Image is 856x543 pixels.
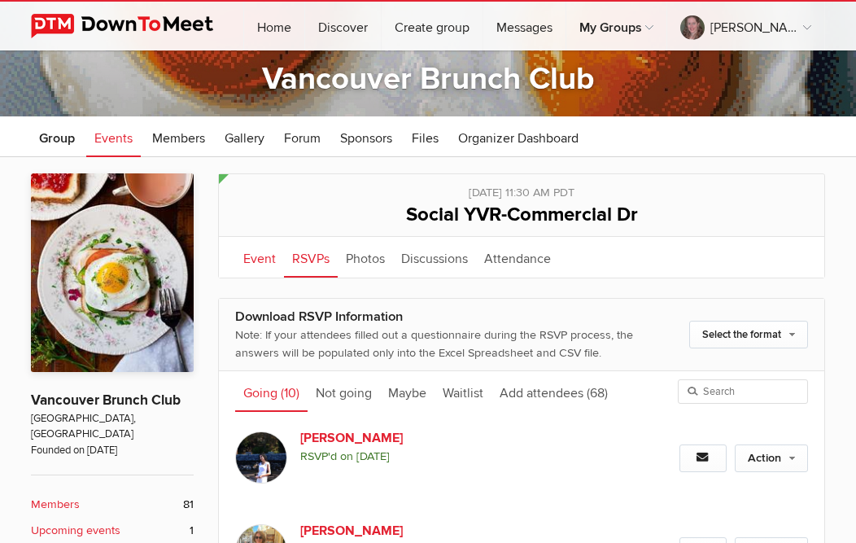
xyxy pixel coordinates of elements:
[31,14,238,38] img: DownToMeet
[276,116,329,157] a: Forum
[284,237,338,278] a: RSVPs
[262,60,595,98] a: Vancouver Brunch Club
[86,116,141,157] a: Events
[356,449,390,463] i: [DATE]
[216,116,273,157] a: Gallery
[458,130,579,147] span: Organizer Dashboard
[450,116,587,157] a: Organizer Dashboard
[332,116,400,157] a: Sponsors
[340,130,392,147] span: Sponsors
[235,237,284,278] a: Event
[476,237,559,278] a: Attendance
[404,116,447,157] a: Files
[235,174,808,202] div: [DATE] 11:30 AM PDT
[380,371,435,412] a: Maybe
[412,130,439,147] span: Files
[678,379,808,404] input: Search
[225,130,264,147] span: Gallery
[144,116,213,157] a: Members
[244,2,304,50] a: Home
[587,385,608,401] span: (68)
[31,173,194,372] img: Vancouver Brunch Club
[31,522,194,540] a: Upcoming events 1
[566,2,666,50] a: My Groups
[235,307,636,327] div: Download RSVP Information
[31,522,120,540] b: Upcoming events
[235,326,636,361] div: Note: If your attendees filled out a questionnaire during the RSVP process, the answers will be p...
[31,496,80,514] b: Members
[483,2,566,50] a: Messages
[300,448,636,466] span: RSVP'd on
[190,522,194,540] span: 1
[300,521,502,541] a: [PERSON_NAME]
[183,496,194,514] span: 81
[152,130,205,147] span: Members
[393,237,476,278] a: Discussions
[435,371,491,412] a: Waitlist
[689,321,808,348] a: Select the format
[31,496,194,514] a: Members 81
[338,237,393,278] a: Photos
[308,371,380,412] a: Not going
[94,130,133,147] span: Events
[382,2,483,50] a: Create group
[406,203,638,226] span: Social YVR-Commercial Dr
[39,130,75,147] span: Group
[235,371,308,412] a: Going (10)
[31,116,83,157] a: Group
[667,2,824,50] a: [PERSON_NAME]
[300,428,502,448] a: [PERSON_NAME]
[735,444,808,472] a: Action
[281,385,299,401] span: (10)
[31,411,194,443] span: [GEOGRAPHIC_DATA], [GEOGRAPHIC_DATA]
[31,443,194,458] span: Founded on [DATE]
[305,2,381,50] a: Discover
[235,431,287,484] img: Neelam Chadha
[491,371,616,412] a: Add attendees (68)
[284,130,321,147] span: Forum
[31,392,181,409] a: Vancouver Brunch Club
